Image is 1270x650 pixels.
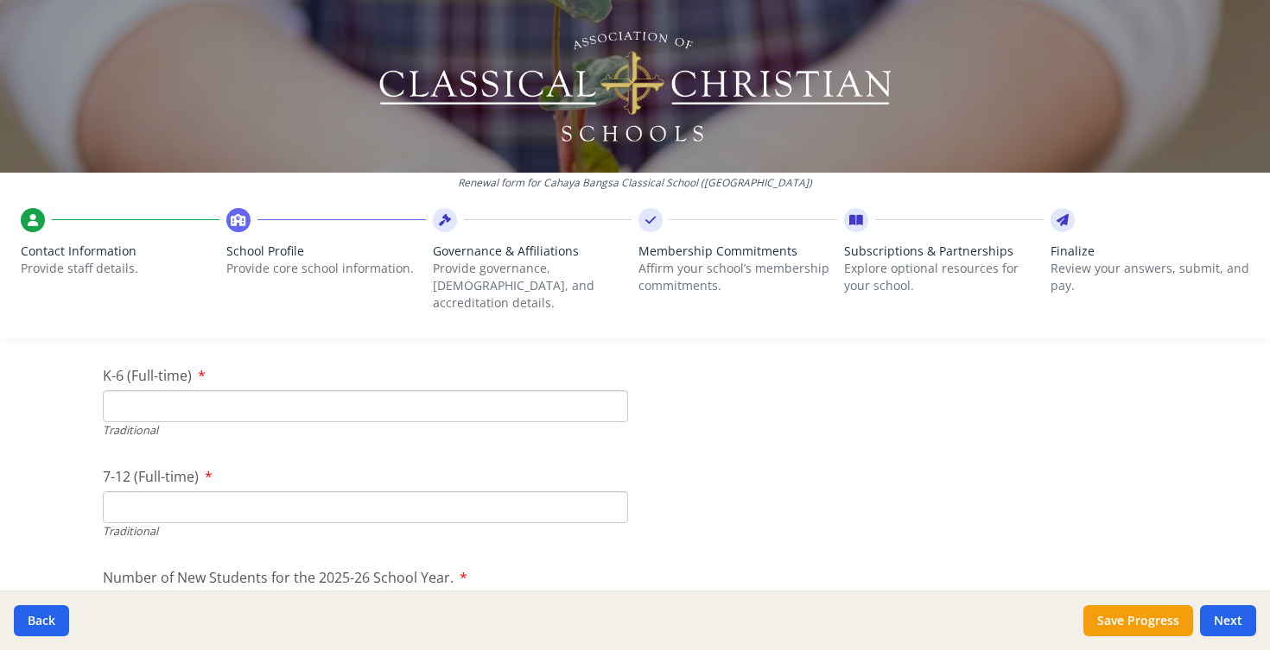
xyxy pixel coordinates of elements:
div: Traditional [103,523,628,540]
p: Provide governance, [DEMOGRAPHIC_DATA], and accreditation details. [433,260,632,312]
span: School Profile [226,243,425,260]
img: Logo [377,26,894,147]
span: Membership Commitments [638,243,837,260]
span: Contact Information [21,243,219,260]
span: Subscriptions & Partnerships [844,243,1043,260]
p: Provide staff details. [21,260,219,277]
span: K-6 (Full-time) [103,366,192,385]
span: Number of New Students for the 2025-26 School Year. [103,568,454,587]
span: 7-12 (Full-time) [103,467,199,486]
button: Save Progress [1083,605,1193,636]
button: Next [1200,605,1256,636]
p: Affirm your school’s membership commitments. [638,260,837,294]
button: Back [14,605,69,636]
div: Traditional [103,422,628,439]
span: Governance & Affiliations [433,243,632,260]
p: Review your answers, submit, and pay. [1051,260,1249,294]
p: Explore optional resources for your school. [844,260,1043,294]
span: Finalize [1051,243,1249,260]
p: Provide core school information. [226,260,425,277]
